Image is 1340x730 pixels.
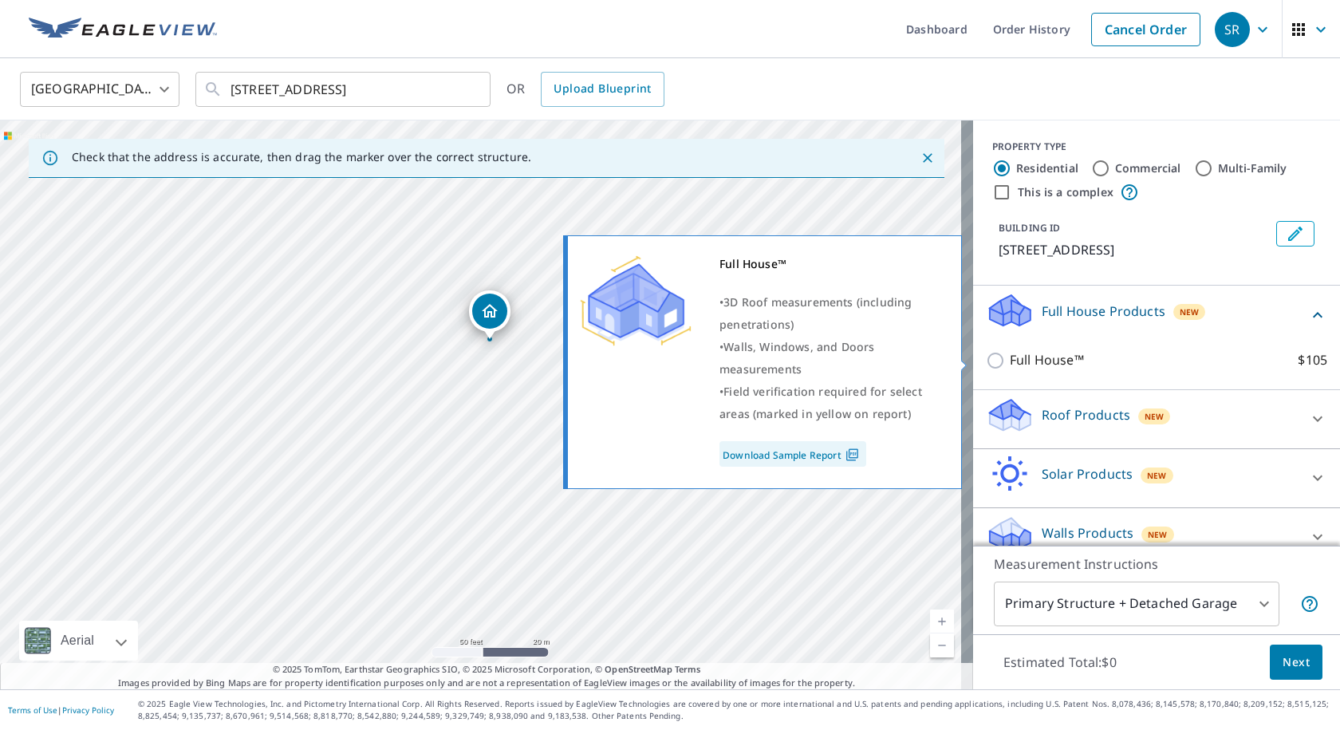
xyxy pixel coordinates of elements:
[986,292,1327,337] div: Full House ProductsNew
[1283,653,1310,673] span: Next
[841,448,863,462] img: Pdf Icon
[1042,302,1165,321] p: Full House Products
[29,18,217,41] img: EV Logo
[62,704,114,716] a: Privacy Policy
[999,240,1270,259] p: [STREET_ADDRESS]
[138,698,1332,722] p: © 2025 Eagle View Technologies, Inc. and Pictometry International Corp. All Rights Reserved. Repo...
[1145,410,1165,423] span: New
[1042,405,1130,424] p: Roof Products
[719,253,941,275] div: Full House™
[719,336,941,381] div: •
[1180,306,1200,318] span: New
[1270,645,1322,681] button: Next
[1147,469,1167,482] span: New
[986,515,1327,560] div: Walls ProductsNew
[1298,350,1327,370] p: $105
[992,140,1321,154] div: PROPERTY TYPE
[541,72,664,107] a: Upload Blueprint
[1042,464,1133,483] p: Solar Products
[231,67,458,112] input: Search by address or latitude-longitude
[19,621,138,661] div: Aerial
[1115,160,1181,176] label: Commercial
[986,456,1327,501] div: Solar ProductsNew
[1042,523,1133,543] p: Walls Products
[273,663,701,677] span: © 2025 TomTom, Earthstar Geographics SIO, © 2025 Microsoft Corporation, ©
[1091,13,1200,46] a: Cancel Order
[930,633,954,657] a: Current Level 19, Zoom Out
[719,291,941,336] div: •
[986,397,1327,442] div: Roof ProductsNew
[675,663,701,675] a: Terms
[999,221,1060,235] p: BUILDING ID
[72,150,531,164] p: Check that the address is accurate, then drag the marker over the correct structure.
[719,441,866,467] a: Download Sample Report
[1018,184,1113,200] label: This is a complex
[719,381,941,425] div: •
[719,339,874,377] span: Walls, Windows, and Doors measurements
[930,610,954,633] a: Current Level 19, Zoom In
[554,79,651,99] span: Upload Blueprint
[719,294,912,332] span: 3D Roof measurements (including penetrations)
[56,621,99,661] div: Aerial
[506,72,664,107] div: OR
[20,67,179,112] div: [GEOGRAPHIC_DATA]
[469,290,510,340] div: Dropped pin, building 1, Residential property, 109 Heatherwood Dr Apex, NC 27502
[994,554,1319,574] p: Measurement Instructions
[991,645,1129,680] p: Estimated Total: $0
[1215,12,1250,47] div: SR
[994,582,1279,626] div: Primary Structure + Detached Garage
[1016,160,1078,176] label: Residential
[1276,221,1314,247] button: Edit building 1
[917,148,938,168] button: Close
[8,704,57,716] a: Terms of Use
[1218,160,1287,176] label: Multi-Family
[1148,528,1168,541] span: New
[605,663,672,675] a: OpenStreetMap
[1010,350,1084,370] p: Full House™
[719,384,922,421] span: Field verification required for select areas (marked in yellow on report)
[580,253,692,349] img: Premium
[8,705,114,715] p: |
